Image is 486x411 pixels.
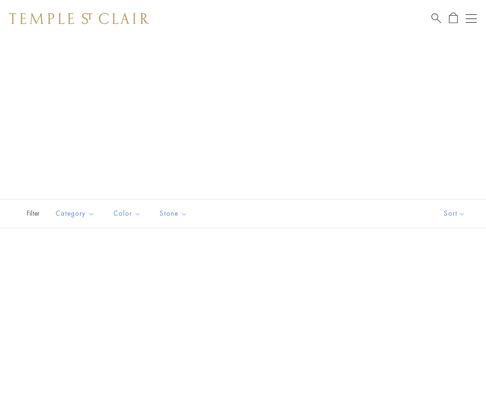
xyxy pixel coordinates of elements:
[109,208,148,219] span: Color
[153,203,194,224] button: Stone
[9,13,149,24] img: Temple St. Clair
[423,199,486,228] button: Show sort by
[106,203,148,224] button: Color
[466,13,477,24] button: Open navigation
[449,12,458,24] a: Open Shopping Bag
[51,208,102,219] span: Category
[155,208,194,219] span: Stone
[431,12,441,24] a: Search
[49,203,102,224] button: Category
